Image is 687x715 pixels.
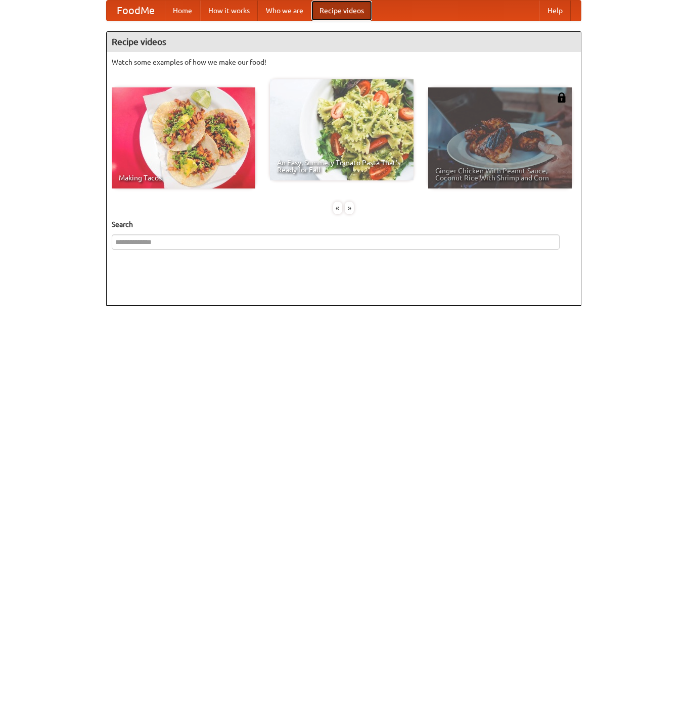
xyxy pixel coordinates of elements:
a: Help [539,1,571,21]
a: FoodMe [107,1,165,21]
h5: Search [112,219,576,229]
div: « [333,202,342,214]
div: » [345,202,354,214]
img: 483408.png [557,92,567,103]
span: Making Tacos [119,174,248,181]
h4: Recipe videos [107,32,581,52]
a: Recipe videos [311,1,372,21]
a: An Easy, Summery Tomato Pasta That's Ready for Fall [270,79,414,180]
span: An Easy, Summery Tomato Pasta That's Ready for Fall [277,159,406,173]
a: How it works [200,1,258,21]
a: Who we are [258,1,311,21]
p: Watch some examples of how we make our food! [112,57,576,67]
a: Home [165,1,200,21]
a: Making Tacos [112,87,255,188]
